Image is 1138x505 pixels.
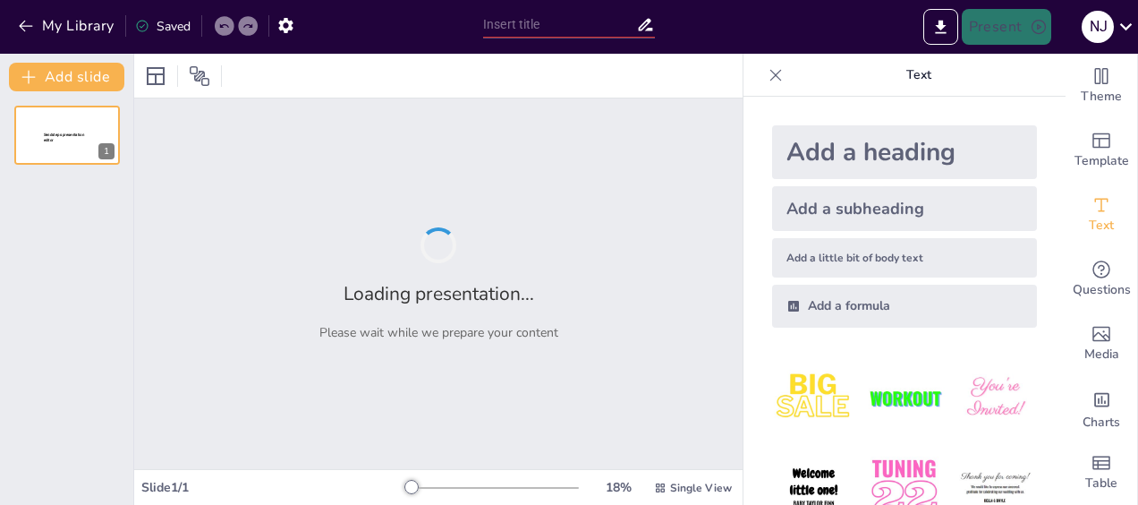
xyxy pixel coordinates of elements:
button: Present [962,9,1051,45]
img: 3.jpeg [954,356,1037,440]
div: N J [1082,11,1114,43]
span: Media [1084,345,1119,364]
span: Template [1074,151,1129,171]
img: 1.jpeg [772,356,855,440]
div: 1 [14,106,120,165]
button: Add slide [9,63,124,91]
div: Add a little bit of body text [772,238,1037,278]
button: My Library [13,12,122,40]
img: 2.jpeg [862,356,946,440]
div: Add a formula [772,285,1037,328]
div: Saved [135,18,191,35]
div: Add a subheading [772,186,1037,231]
span: Theme [1081,87,1122,107]
p: Text [790,54,1048,97]
span: Sendsteps presentation editor [44,133,84,142]
button: N J [1082,9,1114,45]
span: Text [1089,216,1114,235]
span: Charts [1083,413,1120,432]
h2: Loading presentation... [344,281,534,306]
div: Add ready made slides [1066,118,1137,183]
span: Single View [670,481,732,495]
div: Slide 1 / 1 [141,479,407,496]
div: Add images, graphics, shapes or video [1066,312,1137,376]
div: 1 [98,143,115,159]
input: Insert title [483,12,636,38]
span: Table [1085,474,1117,493]
div: Add a heading [772,125,1037,179]
div: Change the overall theme [1066,54,1137,118]
p: Please wait while we prepare your content [319,324,558,341]
div: Get real-time input from your audience [1066,247,1137,312]
div: Add charts and graphs [1066,376,1137,441]
div: Add text boxes [1066,183,1137,247]
span: Questions [1073,280,1131,300]
div: Layout [141,62,170,90]
div: Add a table [1066,441,1137,505]
span: Position [189,65,210,87]
div: 18 % [597,479,640,496]
button: Export to PowerPoint [923,9,958,45]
